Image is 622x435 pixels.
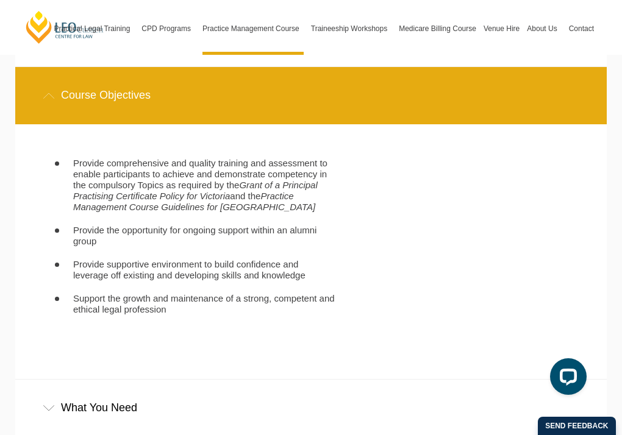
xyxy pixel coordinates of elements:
iframe: LiveChat chat widget [540,353,592,405]
em: Grant of a Principal Practising Certificate Policy [73,180,318,201]
li: Provide supportive environment to build confidence and leverage off existing and developing skill... [73,259,336,281]
a: CPD Programs [138,2,199,55]
a: About Us [523,2,565,55]
li: Provide comprehensive and quality training and assessment to enable participants to achieve and d... [73,158,336,213]
li: Support the growth and maintenance of a strong, competent and ethical legal profession [73,293,336,315]
div: Course Objectives [15,67,607,124]
a: Practice Management Course [199,2,307,55]
a: Practical Legal Training [51,2,138,55]
li: Provide the opportunity for ongoing support within an alumni group [73,225,336,247]
a: [PERSON_NAME] Centre for Law [24,10,105,44]
em: Practice Management Course Guidelines for [GEOGRAPHIC_DATA] [73,191,315,212]
a: Medicare Billing Course [395,2,480,55]
a: Venue Hire [480,2,523,55]
a: Traineeship Workshops [307,2,395,55]
a: Contact [565,2,598,55]
em: for Victoria [187,191,230,201]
